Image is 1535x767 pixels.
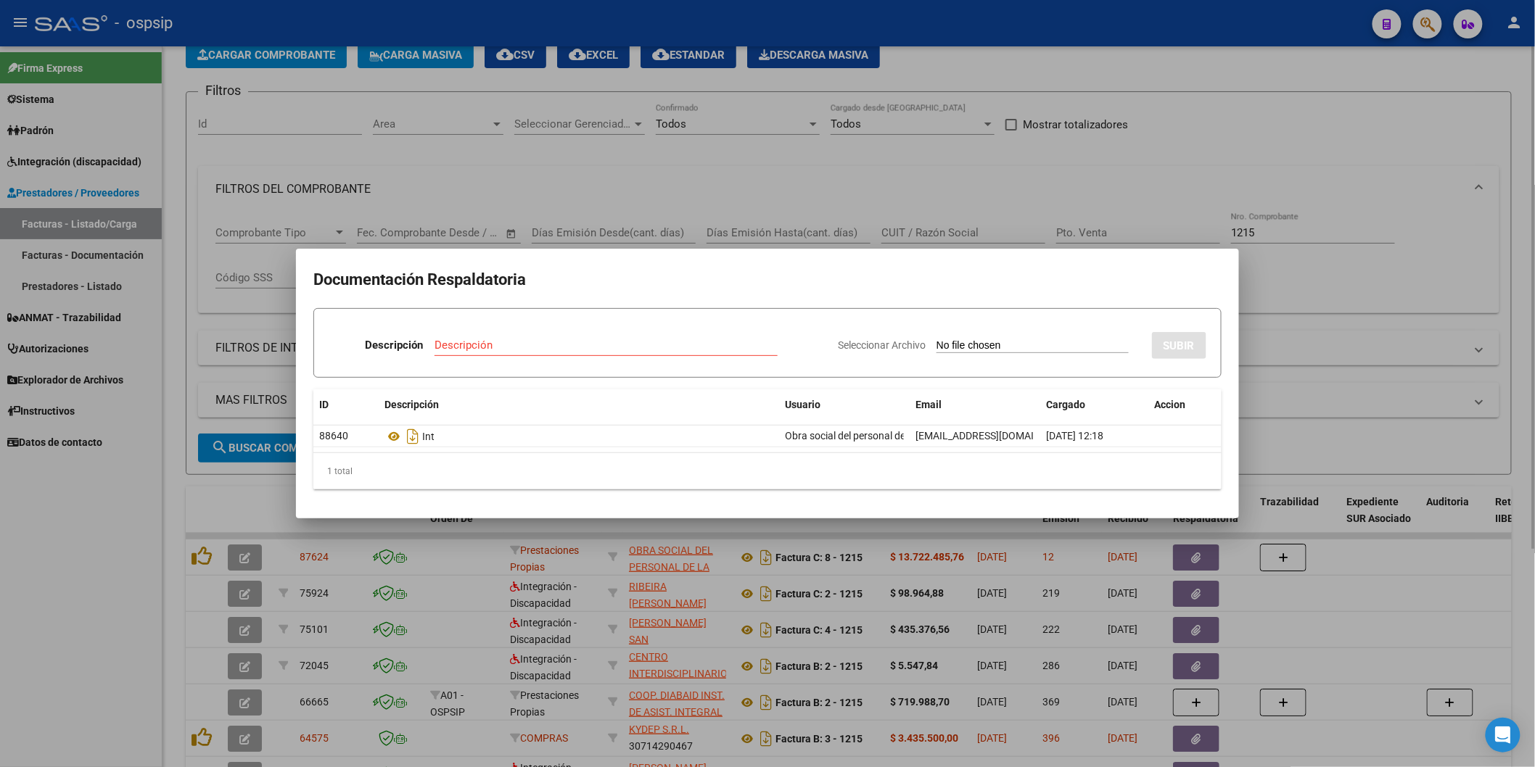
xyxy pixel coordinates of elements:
button: SUBIR [1152,332,1206,359]
span: Seleccionar Archivo [838,339,926,351]
div: Int [384,425,773,448]
span: Accion [1155,399,1186,410]
span: [DATE] 12:18 [1046,430,1103,441]
span: Descripción [384,399,439,410]
p: Descripción [365,337,423,354]
div: 1 total [313,453,1222,489]
span: 88640 [319,430,348,441]
span: ID [319,399,329,410]
span: Usuario [785,399,820,410]
datatable-header-cell: ID [313,389,379,420]
span: Cargado [1046,399,1085,410]
div: Open Intercom Messenger [1486,718,1520,753]
span: Email [915,399,942,410]
datatable-header-cell: Accion [1149,389,1222,420]
datatable-header-cell: Descripción [379,389,779,420]
datatable-header-cell: Cargado [1040,389,1149,420]
datatable-header-cell: Usuario [779,389,910,420]
span: SUBIR [1164,339,1195,352]
h2: Documentación Respaldatoria [313,266,1222,294]
i: Descargar documento [403,425,422,448]
datatable-header-cell: Email [910,389,1040,420]
span: Obra social del personal de la actividad cervecera y afines OSPACA . [785,430,1087,441]
span: [EMAIL_ADDRESS][DOMAIN_NAME] [915,430,1077,441]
